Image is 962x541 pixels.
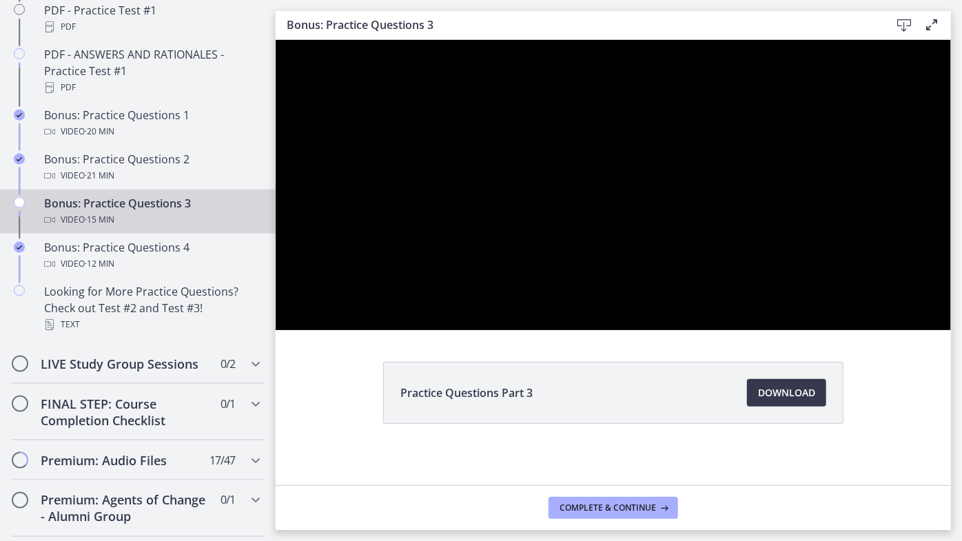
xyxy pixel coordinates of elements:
h2: LIVE Study Group Sessions [41,356,209,372]
span: Practice Questions Part 3 [400,385,533,401]
div: Bonus: Practice Questions 1 [44,107,259,140]
span: · 15 min [85,212,114,228]
span: 0 / 1 [221,492,235,509]
h2: FINAL STEP: Course Completion Checklist [41,396,209,429]
iframe: Video Lesson [276,40,951,330]
div: PDF - Practice Test #1 [44,2,259,35]
div: PDF [44,19,259,35]
i: Completed [14,154,25,165]
div: Bonus: Practice Questions 2 [44,151,259,184]
div: PDF [44,79,259,96]
div: Bonus: Practice Questions 4 [44,239,259,272]
div: PDF - ANSWERS AND RATIONALES - Practice Test #1 [44,46,259,96]
div: Video [44,212,259,228]
span: Download [758,385,815,401]
div: Text [44,316,259,333]
span: 0 / 2 [221,356,235,372]
div: Bonus: Practice Questions 3 [44,195,259,228]
span: Complete & continue [560,502,656,513]
h2: Premium: Agents of Change - Alumni Group [41,492,209,525]
button: Complete & continue [549,497,678,519]
div: Video [44,256,259,272]
i: Completed [14,110,25,121]
div: Video [44,123,259,140]
h3: Bonus: Practice Questions 3 [287,17,868,33]
span: · 21 min [85,167,114,184]
span: · 12 min [85,256,114,272]
span: 17 / 47 [209,452,235,469]
i: Completed [14,242,25,253]
span: · 20 min [85,123,114,140]
div: Looking for More Practice Questions? Check out Test #2 and Test #3! [44,283,259,333]
div: Video [44,167,259,184]
a: Download [747,379,826,407]
span: 0 / 1 [221,396,235,412]
h2: Premium: Audio Files [41,452,209,469]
